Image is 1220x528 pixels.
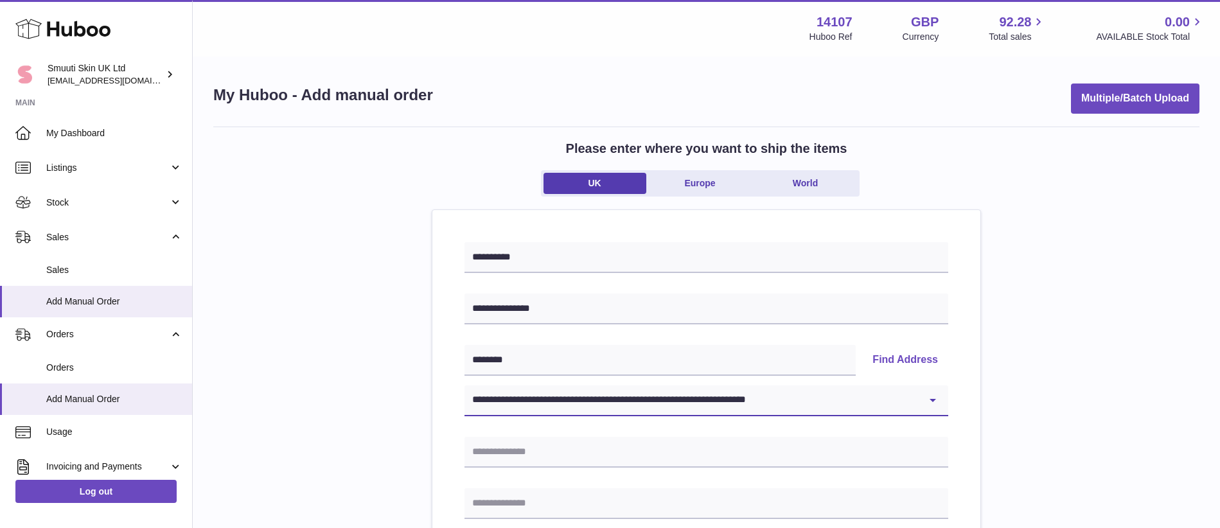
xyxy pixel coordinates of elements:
[46,197,169,209] span: Stock
[999,13,1031,31] span: 92.28
[46,162,169,174] span: Listings
[989,13,1046,43] a: 92.28 Total sales
[566,140,847,157] h2: Please enter where you want to ship the items
[46,127,182,139] span: My Dashboard
[989,31,1046,43] span: Total sales
[15,65,35,84] img: tomi@beautyko.fi
[48,62,163,87] div: Smuuti Skin UK Ltd
[46,393,182,405] span: Add Manual Order
[46,461,169,473] span: Invoicing and Payments
[649,173,752,194] a: Europe
[1165,13,1190,31] span: 0.00
[911,13,939,31] strong: GBP
[817,13,853,31] strong: 14107
[46,426,182,438] span: Usage
[213,85,433,105] h1: My Huboo - Add manual order
[46,362,182,374] span: Orders
[862,345,948,376] button: Find Address
[1096,31,1205,43] span: AVAILABLE Stock Total
[46,328,169,340] span: Orders
[1071,84,1199,114] button: Multiple/Batch Upload
[1096,13,1205,43] a: 0.00 AVAILABLE Stock Total
[46,264,182,276] span: Sales
[754,173,857,194] a: World
[46,231,169,243] span: Sales
[544,173,646,194] a: UK
[46,295,182,308] span: Add Manual Order
[48,75,189,85] span: [EMAIL_ADDRESS][DOMAIN_NAME]
[903,31,939,43] div: Currency
[809,31,853,43] div: Huboo Ref
[15,480,177,503] a: Log out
